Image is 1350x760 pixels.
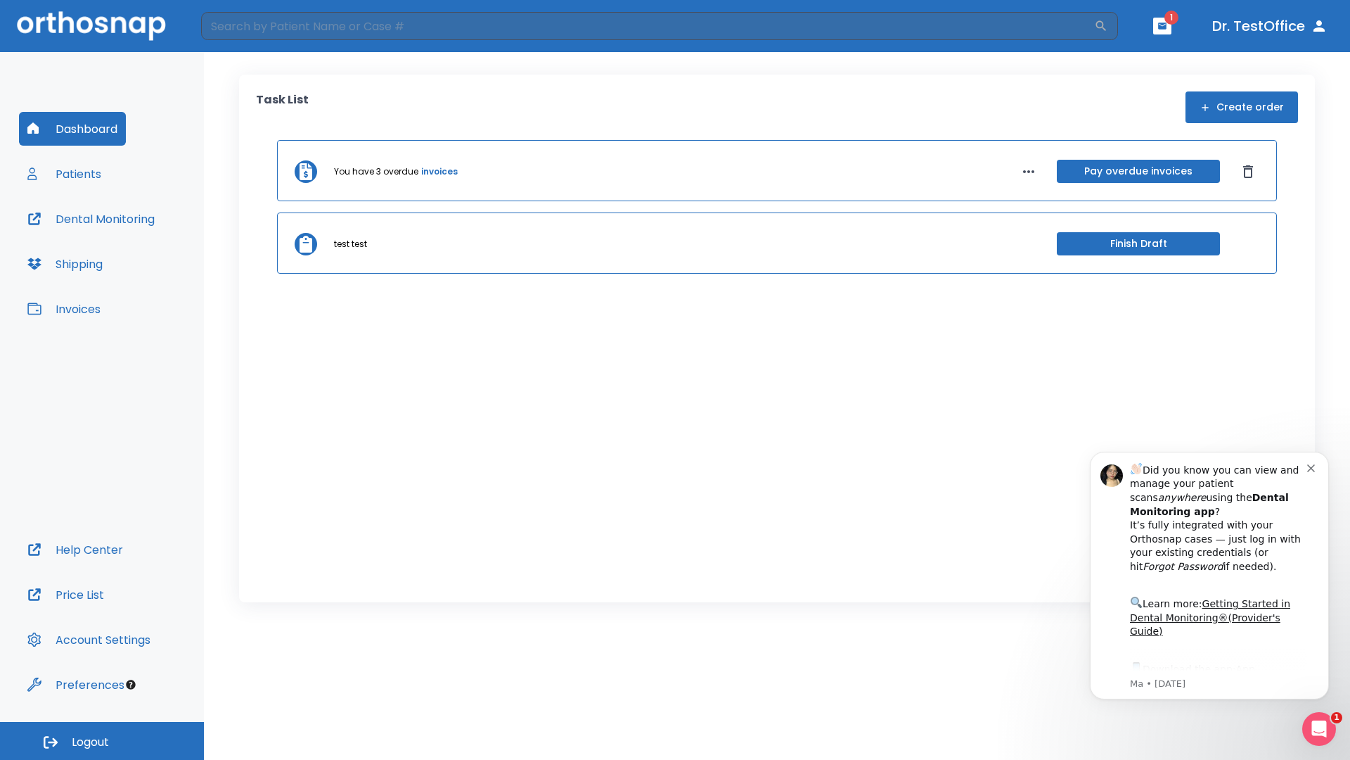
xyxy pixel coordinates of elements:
[19,668,133,702] button: Preferences
[1185,91,1298,123] button: Create order
[19,623,159,657] button: Account Settings
[61,229,238,301] div: Download the app: | ​ Let us know if you need help getting started!
[1207,13,1333,39] button: Dr. TestOffice
[19,533,131,566] button: Help Center
[1331,712,1342,723] span: 1
[1057,160,1220,183] button: Pay overdue invoices
[256,91,309,123] p: Task List
[1237,160,1259,183] button: Dismiss
[61,247,238,260] p: Message from Ma, sent 1w ago
[19,292,109,326] button: Invoices
[19,247,111,281] button: Shipping
[238,30,250,42] button: Dismiss notification
[72,735,109,750] span: Logout
[334,165,418,178] p: You have 3 overdue
[124,678,137,691] div: Tooltip anchor
[17,11,166,40] img: Orthosnap
[334,238,367,251] p: test test
[1302,712,1336,746] iframe: Intercom live chat
[19,157,110,191] button: Patients
[19,578,112,612] button: Price List
[1069,431,1350,722] iframe: Intercom notifications message
[1057,232,1220,255] button: Finish Draft
[201,12,1094,40] input: Search by Patient Name or Case #
[61,233,186,258] a: App Store
[19,202,163,236] button: Dental Monitoring
[1164,11,1178,25] span: 1
[421,165,458,178] a: invoices
[19,112,126,146] button: Dashboard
